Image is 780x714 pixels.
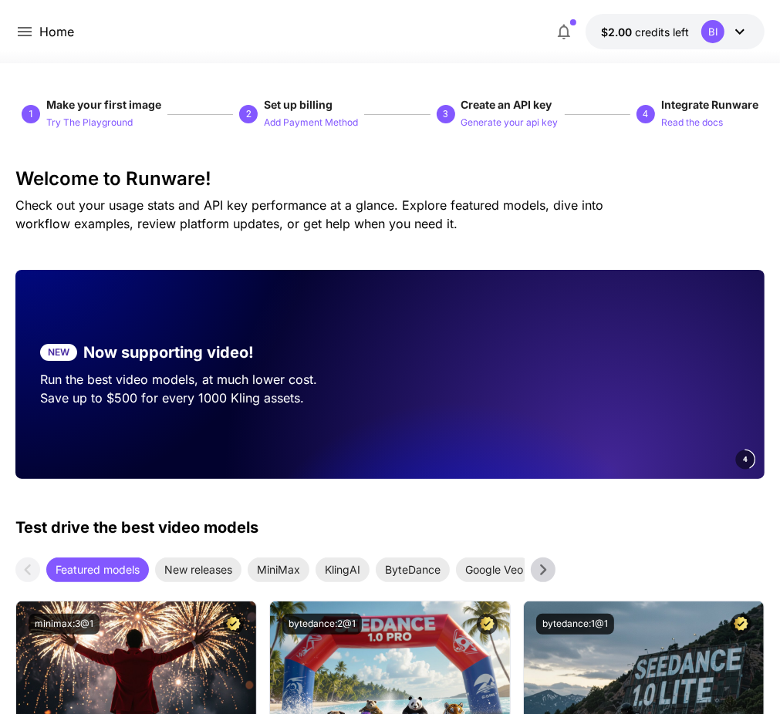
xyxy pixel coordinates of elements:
div: $2.00 [601,24,689,40]
p: NEW [48,345,69,359]
span: Integrate Runware [661,98,758,111]
div: MiniMax [248,557,309,582]
p: Add Payment Method [264,116,358,130]
span: MiniMax [248,561,309,578]
span: Make your first image [46,98,161,111]
div: Featured models [46,557,149,582]
span: Featured models [46,561,149,578]
span: Google Veo [456,561,532,578]
div: New releases [155,557,241,582]
p: 2 [246,107,252,121]
p: Save up to $500 for every 1000 Kling assets. [40,389,365,407]
button: $2.00BI [586,14,765,49]
p: 3 [443,107,448,121]
button: Certified Model – Vetted for best performance and includes a commercial license. [731,614,751,635]
p: 1 [29,107,34,121]
button: Generate your api key [461,113,559,131]
span: ByteDance [376,561,450,578]
div: KlingAI [316,557,370,582]
span: Check out your usage stats and API key performance at a glance. Explore featured models, dive int... [15,197,603,231]
span: credits left [635,25,689,39]
nav: breadcrumb [39,22,74,41]
p: Now supporting video! [83,341,254,364]
p: Run the best video models, at much lower cost. [40,370,365,389]
button: Certified Model – Vetted for best performance and includes a commercial license. [223,614,244,635]
span: Set up billing [264,98,333,111]
p: Test drive the best video models [15,516,258,539]
a: Home [39,22,74,41]
button: Try The Playground [46,113,133,131]
div: ByteDance [376,557,450,582]
button: Read the docs [661,113,723,131]
span: KlingAI [316,561,370,578]
div: Google Veo [456,557,532,582]
p: 4 [643,107,648,121]
button: bytedance:2@1 [282,614,362,635]
div: BI [701,20,724,43]
h3: Welcome to Runware! [15,168,765,190]
span: 4 [743,453,748,465]
span: New releases [155,561,241,578]
button: minimax:3@1 [29,614,100,635]
button: Add Payment Method [264,113,358,131]
span: $2.00 [601,25,635,39]
button: Certified Model – Vetted for best performance and includes a commercial license. [477,614,498,635]
p: Generate your api key [461,116,559,130]
span: Create an API key [461,98,552,111]
button: bytedance:1@1 [536,614,614,635]
p: Try The Playground [46,116,133,130]
p: Read the docs [661,116,723,130]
